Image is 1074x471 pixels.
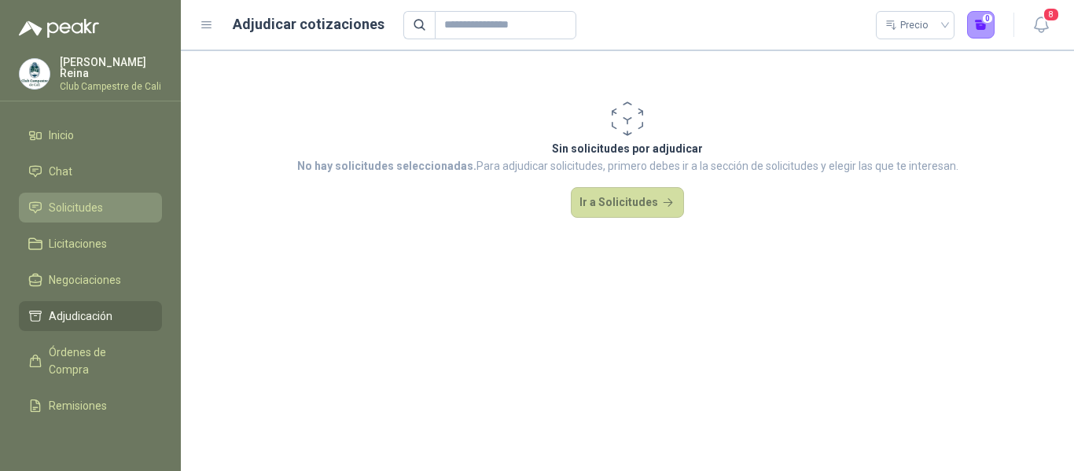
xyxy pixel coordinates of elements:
span: Adjudicación [49,307,112,325]
a: Negociaciones [19,265,162,295]
span: Solicitudes [49,199,103,216]
img: Logo peakr [19,19,99,38]
span: Órdenes de Compra [49,344,147,378]
img: Company Logo [20,59,50,89]
a: Configuración [19,427,162,457]
p: [PERSON_NAME] Reina [60,57,162,79]
a: Adjudicación [19,301,162,331]
p: Para adjudicar solicitudes, primero debes ir a la sección de solicitudes y elegir las que te inte... [297,157,958,175]
p: Club Campestre de Cali [60,82,162,91]
span: Chat [49,163,72,180]
div: Precio [885,13,931,37]
h1: Adjudicar cotizaciones [233,13,384,35]
a: Chat [19,156,162,186]
span: Inicio [49,127,74,144]
span: Negociaciones [49,271,121,289]
a: Solicitudes [19,193,162,223]
button: 8 [1027,11,1055,39]
a: Remisiones [19,391,162,421]
button: Ir a Solicitudes [571,187,684,219]
p: Sin solicitudes por adjudicar [297,140,958,157]
span: Licitaciones [49,235,107,252]
span: Remisiones [49,397,107,414]
a: Órdenes de Compra [19,337,162,385]
span: 8 [1043,7,1060,22]
strong: No hay solicitudes seleccionadas. [297,160,476,172]
button: 0 [967,11,995,39]
a: Inicio [19,120,162,150]
a: Licitaciones [19,229,162,259]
